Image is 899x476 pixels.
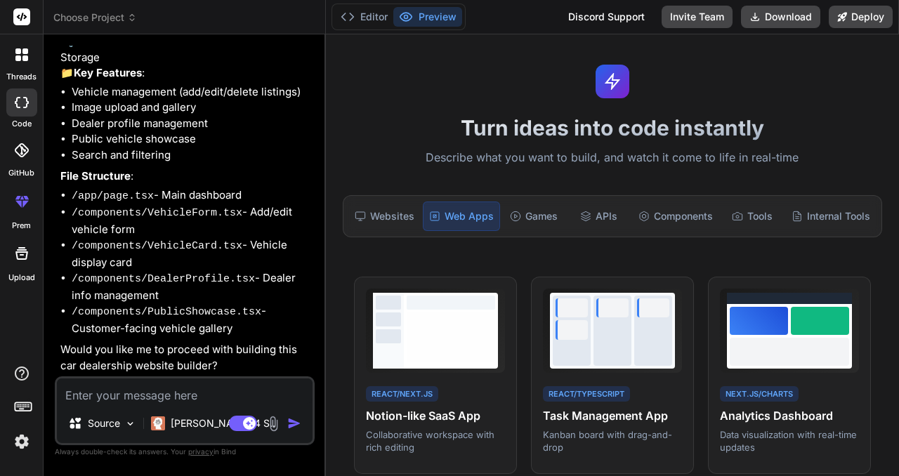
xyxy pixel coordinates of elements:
strong: Key Features [74,66,142,79]
img: Pick Models [124,418,136,430]
p: Always double-check its answers. Your in Bind [55,445,315,458]
img: icon [287,416,301,430]
h4: Notion-like SaaS App [366,407,505,424]
p: 🔹 : Car Dealership Website Builder 🔧 : React + Tailwind CSS + Local Storage 📁 : [60,18,312,81]
li: - Dealer info management [72,270,312,303]
p: Source [88,416,120,430]
code: /components/PublicShowcase.tsx [72,306,261,318]
h4: Task Management App [543,407,682,424]
p: : [60,168,312,185]
code: /components/VehicleForm.tsx [72,207,242,219]
button: Download [741,6,820,28]
p: Collaborative workspace with rich editing [366,428,505,454]
div: Next.js/Charts [720,386,799,402]
li: - Main dashboard [72,187,312,205]
label: GitHub [8,167,34,179]
h4: Analytics Dashboard [720,407,859,424]
div: APIs [567,201,629,231]
li: Dealer profile management [72,116,312,132]
button: Invite Team [662,6,733,28]
label: Upload [8,272,35,284]
li: Search and filtering [72,147,312,164]
button: Deploy [829,6,893,28]
div: Games [503,201,565,231]
p: Describe what you want to build, and watch it come to life in real-time [334,149,891,167]
p: [PERSON_NAME] 4 S.. [171,416,275,430]
div: React/TypeScript [543,386,630,402]
label: prem [12,220,31,232]
code: /components/DealerProfile.tsx [72,273,255,285]
li: Image upload and gallery [72,100,312,116]
div: Tools [721,201,783,231]
li: - Customer-facing vehicle gallery [72,303,312,336]
strong: File Structure [60,169,131,183]
span: privacy [188,447,214,456]
li: Vehicle management (add/edit/delete listings) [72,84,312,100]
li: - Add/edit vehicle form [72,204,312,237]
p: Would you like me to proceed with building this car dealership website builder? [60,342,312,373]
button: Preview [393,7,462,27]
li: - Vehicle display card [72,237,312,270]
div: Discord Support [560,6,653,28]
h1: Turn ideas into code instantly [334,115,891,140]
label: threads [6,71,37,83]
img: settings [10,430,34,454]
img: Claude 4 Sonnet [151,416,165,430]
div: React/Next.js [366,386,438,402]
div: Components [633,201,718,231]
div: Web Apps [423,201,500,231]
div: Websites [349,201,420,231]
img: attachment [265,416,282,432]
div: Internal Tools [786,201,876,231]
button: Editor [335,7,393,27]
p: Data visualization with real-time updates [720,428,859,454]
label: code [12,118,32,130]
code: /app/page.tsx [72,190,154,202]
p: Kanban board with drag-and-drop [543,428,682,454]
li: Public vehicle showcase [72,131,312,147]
code: /components/VehicleCard.tsx [72,240,242,252]
span: Choose Project [53,11,137,25]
